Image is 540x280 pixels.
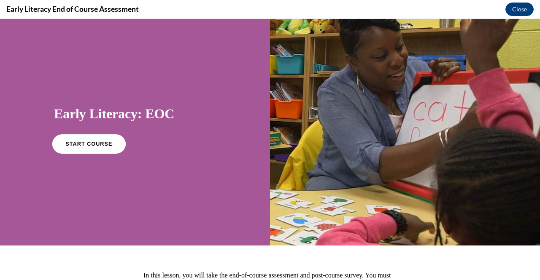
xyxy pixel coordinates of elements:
[54,86,216,103] h1: Early Literacy: EOC
[65,122,112,128] span: START COURSE
[52,115,126,135] a: START COURSE
[143,249,397,277] p: In this lesson, you will take the end-of-course assessment and post-course survey. You must score...
[6,4,139,14] h4: Early Literacy End of Course Assessment
[505,3,534,16] button: Close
